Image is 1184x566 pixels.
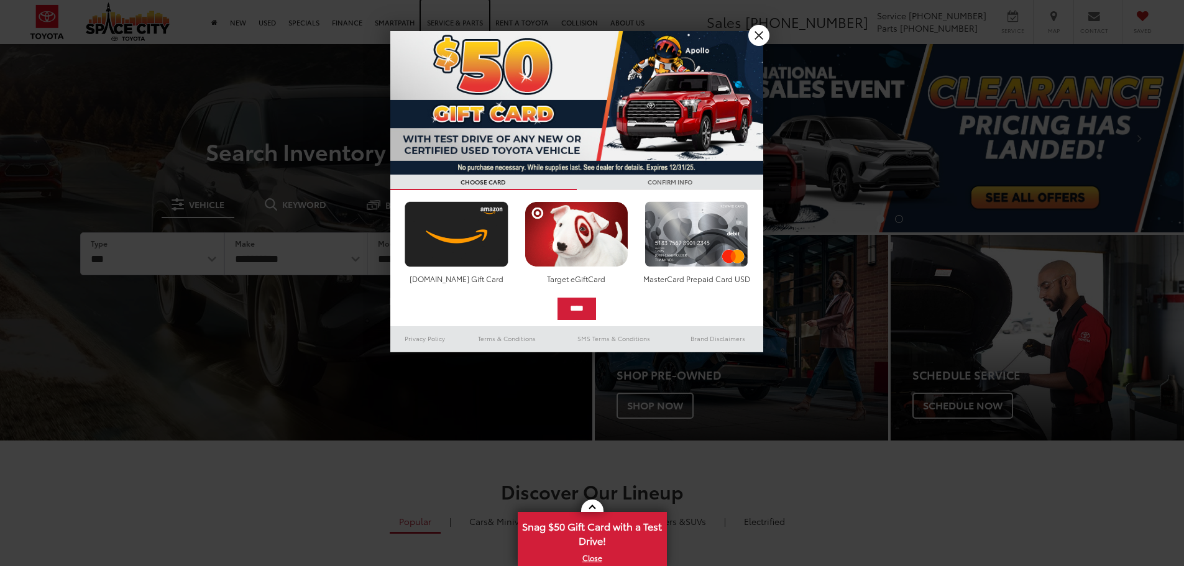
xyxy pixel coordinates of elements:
a: Terms & Conditions [459,331,554,346]
div: MasterCard Prepaid Card USD [641,273,751,284]
img: mastercard.png [641,201,751,267]
div: [DOMAIN_NAME] Gift Card [402,273,512,284]
img: 53411_top_152338.jpg [390,31,763,175]
img: amazoncard.png [402,201,512,267]
span: Snag $50 Gift Card with a Test Drive! [519,513,666,551]
div: Target eGiftCard [521,273,631,284]
h3: CONFIRM INFO [577,175,763,190]
h3: CHOOSE CARD [390,175,577,190]
a: Brand Disclaimers [672,331,763,346]
a: SMS Terms & Conditions [555,331,672,346]
img: targetcard.png [521,201,631,267]
a: Privacy Policy [390,331,460,346]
